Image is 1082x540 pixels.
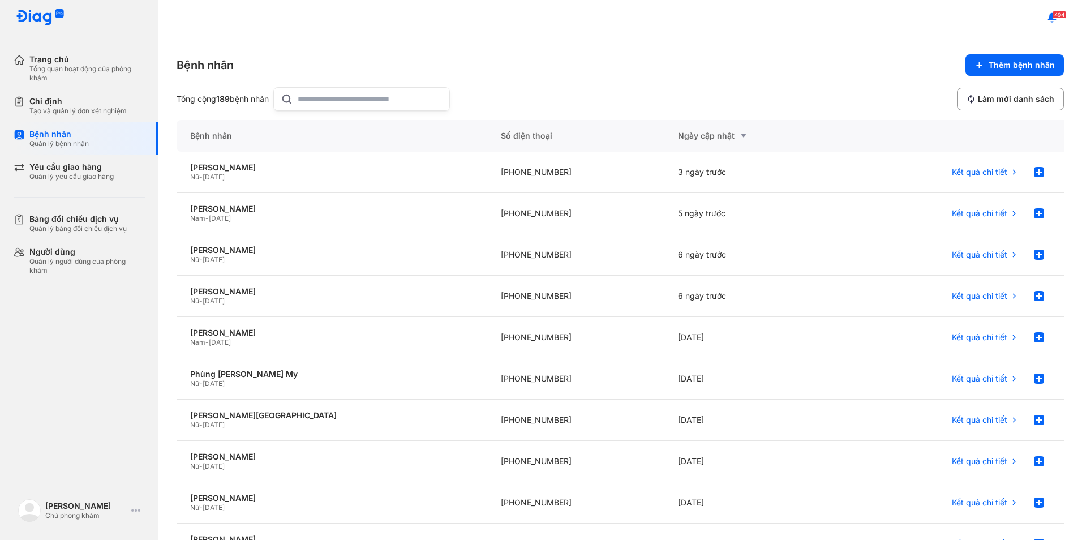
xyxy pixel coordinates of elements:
div: [DATE] [664,482,842,524]
div: 5 ngày trước [664,193,842,234]
div: [PHONE_NUMBER] [487,276,665,317]
span: [DATE] [203,421,225,429]
div: Người dùng [29,247,145,257]
div: Bảng đối chiếu dịch vụ [29,214,127,224]
span: Kết quả chi tiết [952,250,1007,260]
button: Thêm bệnh nhân [965,54,1064,76]
div: Ngày cập nhật [678,129,828,143]
div: [DATE] [664,441,842,482]
span: Thêm bệnh nhân [989,60,1055,70]
span: - [205,338,209,346]
div: Bệnh nhân [177,120,487,152]
span: - [205,214,209,222]
span: - [199,255,203,264]
span: Nữ [190,421,199,429]
div: Tạo và quản lý đơn xét nghiệm [29,106,127,115]
div: [PHONE_NUMBER] [487,358,665,400]
div: [PHONE_NUMBER] [487,234,665,276]
div: [PERSON_NAME] [190,162,474,173]
div: [PERSON_NAME] [190,328,474,338]
span: Nữ [190,379,199,388]
span: - [199,379,203,388]
span: Nam [190,338,205,346]
div: [PERSON_NAME] [190,204,474,214]
span: Nam [190,214,205,222]
span: [DATE] [203,173,225,181]
div: [DATE] [664,358,842,400]
div: 6 ngày trước [664,234,842,276]
span: - [199,503,203,512]
span: Nữ [190,173,199,181]
span: Làm mới danh sách [978,94,1054,104]
div: [PHONE_NUMBER] [487,152,665,193]
div: 3 ngày trước [664,152,842,193]
div: [PERSON_NAME] [190,452,474,462]
span: [DATE] [203,462,225,470]
div: Tổng quan hoạt động của phòng khám [29,65,145,83]
span: Kết quả chi tiết [952,291,1007,301]
div: Chỉ định [29,96,127,106]
span: [DATE] [203,297,225,305]
span: Kết quả chi tiết [952,374,1007,384]
div: Quản lý bệnh nhân [29,139,89,148]
img: logo [18,499,41,522]
span: Kết quả chi tiết [952,167,1007,177]
span: Nữ [190,462,199,470]
span: - [199,462,203,470]
div: Quản lý yêu cầu giao hàng [29,172,114,181]
span: Kết quả chi tiết [952,415,1007,425]
span: [DATE] [203,255,225,264]
div: 6 ngày trước [664,276,842,317]
div: [PERSON_NAME] [190,493,474,503]
span: Nữ [190,255,199,264]
span: 494 [1053,11,1066,19]
div: [PERSON_NAME] [45,501,127,511]
div: [DATE] [664,400,842,441]
span: - [199,173,203,181]
div: [PHONE_NUMBER] [487,441,665,482]
span: Nữ [190,297,199,305]
span: 189 [216,94,230,104]
img: logo [16,9,65,27]
span: [DATE] [209,214,231,222]
div: Tổng cộng bệnh nhân [177,94,269,104]
div: Bệnh nhân [29,129,89,139]
div: Chủ phòng khám [45,511,127,520]
div: Yêu cầu giao hàng [29,162,114,172]
div: Quản lý người dùng của phòng khám [29,257,145,275]
div: Quản lý bảng đối chiếu dịch vụ [29,224,127,233]
div: [PHONE_NUMBER] [487,317,665,358]
div: Trang chủ [29,54,145,65]
span: [DATE] [203,503,225,512]
div: [PERSON_NAME] [190,286,474,297]
span: Nữ [190,503,199,512]
span: - [199,297,203,305]
div: [PERSON_NAME][GEOGRAPHIC_DATA] [190,410,474,421]
span: [DATE] [209,338,231,346]
span: Kết quả chi tiết [952,498,1007,508]
div: Số điện thoại [487,120,665,152]
span: Kết quả chi tiết [952,456,1007,466]
div: [PHONE_NUMBER] [487,193,665,234]
div: [PERSON_NAME] [190,245,474,255]
span: [DATE] [203,379,225,388]
div: Phùng [PERSON_NAME] My [190,369,474,379]
div: [DATE] [664,317,842,358]
span: Kết quả chi tiết [952,208,1007,218]
button: Làm mới danh sách [957,88,1064,110]
div: [PHONE_NUMBER] [487,482,665,524]
div: [PHONE_NUMBER] [487,400,665,441]
span: - [199,421,203,429]
span: Kết quả chi tiết [952,332,1007,342]
div: Bệnh nhân [177,57,234,73]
